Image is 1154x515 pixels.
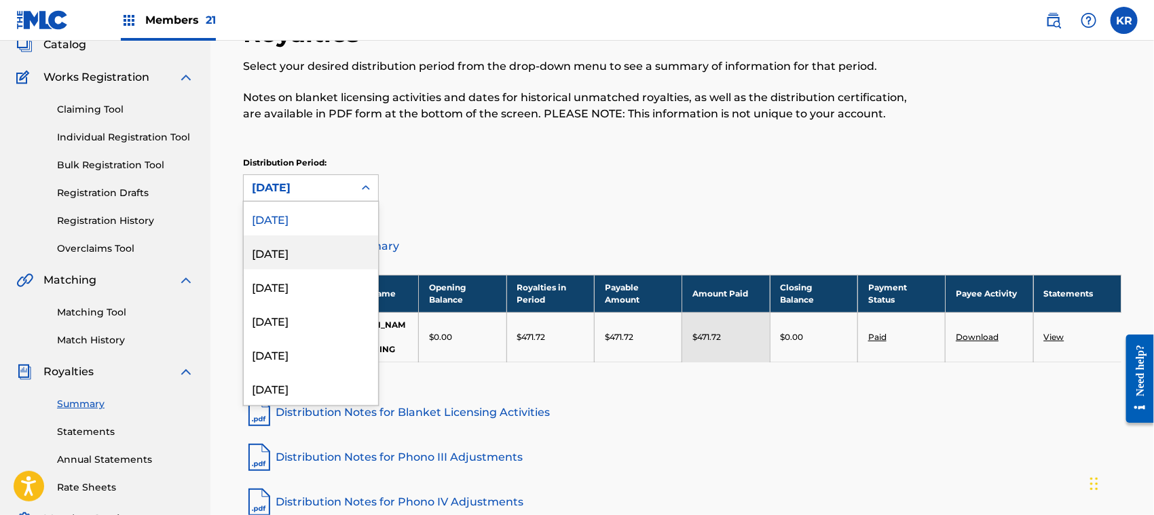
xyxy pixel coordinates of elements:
a: Annual Statements [57,453,194,467]
a: CatalogCatalog [16,37,86,53]
p: Select your desired distribution period from the drop-down menu to see a summary of information f... [243,58,919,75]
a: Distribution Summary [243,230,1121,263]
th: Opening Balance [419,275,506,312]
a: Registration History [57,214,194,228]
div: [DATE] [252,180,346,196]
span: Members [145,12,216,28]
a: Bulk Registration Tool [57,158,194,172]
img: help [1081,12,1097,28]
a: Rate Sheets [57,480,194,495]
p: $471.72 [517,331,546,343]
a: Paid [868,332,887,342]
iframe: Chat Widget [1086,450,1154,515]
p: $0.00 [781,331,804,343]
th: Payable Amount [594,275,682,312]
a: Download [956,332,999,342]
a: View [1044,332,1064,342]
a: Summary [57,397,194,411]
div: User Menu [1111,7,1138,34]
span: Works Registration [43,69,149,85]
img: pdf [243,396,276,429]
span: Catalog [43,37,86,53]
th: Closing Balance [770,275,857,312]
th: Statements [1033,275,1121,312]
a: Statements [57,425,194,439]
span: Matching [43,272,96,288]
img: expand [178,364,194,380]
div: [DATE] [244,303,378,337]
img: pdf [243,441,276,474]
a: Individual Registration Tool [57,130,194,145]
img: search [1045,12,1062,28]
th: Amount Paid [682,275,770,312]
th: Royalties in Period [506,275,594,312]
a: Overclaims Tool [57,242,194,256]
p: Distribution Period: [243,157,379,169]
a: Matching Tool [57,305,194,320]
img: Catalog [16,37,33,53]
img: Matching [16,272,33,288]
a: Registration Drafts [57,186,194,200]
div: [DATE] [244,371,378,405]
a: Match History [57,333,194,347]
div: [DATE] [244,202,378,235]
a: Distribution Notes for Phono III Adjustments [243,441,1121,474]
p: $471.72 [692,331,721,343]
img: Royalties [16,364,33,380]
img: Works Registration [16,69,34,85]
span: Royalties [43,364,94,380]
div: [DATE] [244,337,378,371]
p: $0.00 [429,331,452,343]
img: MLC Logo [16,10,69,30]
div: [DATE] [244,269,378,303]
div: [DATE] [244,235,378,269]
a: Public Search [1040,7,1067,34]
a: Claiming Tool [57,102,194,117]
a: Distribution Notes for Blanket Licensing Activities [243,396,1121,429]
div: Drag [1090,463,1098,504]
th: Payee Activity [946,275,1033,312]
p: Notes on blanket licensing activities and dates for historical unmatched royalties, as well as th... [243,90,919,122]
img: Top Rightsholders [121,12,137,28]
div: Help [1075,7,1102,34]
img: expand [178,272,194,288]
img: expand [178,69,194,85]
th: Payment Status [857,275,945,312]
iframe: Resource Center [1116,324,1154,434]
span: 21 [206,14,216,26]
p: $471.72 [605,331,633,343]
